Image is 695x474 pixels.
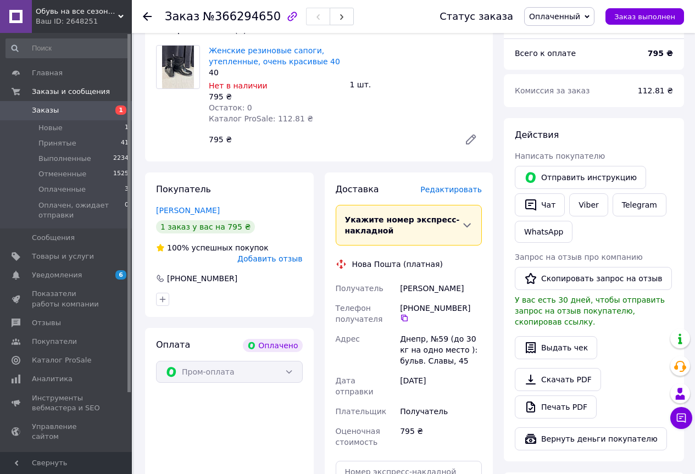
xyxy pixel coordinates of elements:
[515,86,590,95] span: Комиссия за заказ
[400,303,482,322] div: [PHONE_NUMBER]
[336,407,387,416] span: Плательщик
[209,91,341,102] div: 795 ₴
[36,7,118,16] span: Обувь на все сезоны года
[515,130,559,140] span: Действия
[32,270,82,280] span: Уведомления
[515,336,597,359] button: Выдать чек
[156,206,220,215] a: [PERSON_NAME]
[162,46,194,88] img: Женские резиновые сапоги, утепленные, очень красивые 40
[143,11,152,22] div: Вернуться назад
[209,103,252,112] span: Остаток: 0
[156,242,269,253] div: успешных покупок
[121,138,129,148] span: 41
[32,422,102,442] span: Управление сайтом
[125,185,129,194] span: 3
[336,304,383,324] span: Телефон получателя
[113,169,129,179] span: 1525
[398,278,484,298] div: [PERSON_NAME]
[113,154,129,164] span: 2234
[398,329,484,371] div: Днепр, №59 (до 30 кг на одно место ): бульв. Славы, 45
[5,38,130,58] input: Поиск
[32,289,102,309] span: Показатели работы компании
[32,337,77,347] span: Покупатели
[336,334,360,343] span: Адрес
[32,450,102,470] span: Кошелек компании
[209,81,268,90] span: Нет в наличии
[420,185,482,194] span: Редактировать
[38,185,86,194] span: Оплаченные
[515,267,672,290] button: Скопировать запрос на отзыв
[115,105,126,115] span: 1
[156,24,247,35] span: Товары в заказе (1)
[156,184,211,194] span: Покупатель
[209,114,313,123] span: Каталог ProSale: 112.81 ₴
[460,129,482,150] a: Редактировать
[398,401,484,421] div: Получатель
[336,376,374,396] span: Дата отправки
[336,184,379,194] span: Доставка
[398,371,484,401] div: [DATE]
[336,284,383,293] span: Получатель
[515,152,605,160] span: Написать покупателю
[167,243,189,252] span: 100%
[32,318,61,328] span: Отзывы
[209,67,341,78] div: 40
[156,339,190,350] span: Оплата
[515,193,565,216] button: Чат
[569,193,608,216] a: Viber
[38,169,86,179] span: Отмененные
[515,295,665,326] span: У вас есть 30 дней, чтобы отправить запрос на отзыв покупателю, скопировав ссылку.
[670,407,692,429] button: Чат с покупателем
[605,8,684,25] button: Заказ выполнен
[38,123,63,133] span: Новые
[529,12,580,21] span: Оплаченный
[346,77,487,92] div: 1 шт.
[440,11,513,22] div: Статус заказа
[515,49,576,58] span: Всего к оплате
[32,105,59,115] span: Заказы
[203,10,281,23] span: №366294650
[204,132,455,147] div: 795 ₴
[345,215,460,235] span: Укажите номер экспресс-накладной
[32,374,73,384] span: Аналитика
[237,254,302,263] span: Добавить отзыв
[125,200,129,220] span: 0
[336,427,380,447] span: Оценочная стоимость
[32,252,94,261] span: Товары и услуги
[32,68,63,78] span: Главная
[32,393,102,413] span: Инструменты вебмастера и SEO
[398,421,484,452] div: 795 ₴
[614,13,675,21] span: Заказ выполнен
[115,270,126,280] span: 6
[515,253,643,261] span: Запрос на отзыв про компанию
[515,221,572,243] a: WhatsApp
[638,86,673,95] span: 112.81 ₴
[648,49,673,58] b: 795 ₴
[515,368,601,391] a: Скачать PDF
[38,138,76,148] span: Принятые
[156,220,255,233] div: 1 заказ у вас на 795 ₴
[613,193,666,216] a: Telegram
[243,339,302,352] div: Оплачено
[165,10,199,23] span: Заказ
[32,233,75,243] span: Сообщения
[209,46,340,66] a: Женские резиновые сапоги, утепленные, очень красивые 40
[166,273,238,284] div: [PHONE_NUMBER]
[125,123,129,133] span: 1
[32,355,91,365] span: Каталог ProSale
[515,395,597,419] a: Печать PDF
[349,259,446,270] div: Нова Пошта (платная)
[32,87,110,97] span: Заказы и сообщения
[38,200,125,220] span: Оплачен, ожидает отправки
[38,154,91,164] span: Выполненные
[515,166,646,189] button: Отправить инструкцию
[36,16,132,26] div: Ваш ID: 2648251
[515,427,667,450] button: Вернуть деньги покупателю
